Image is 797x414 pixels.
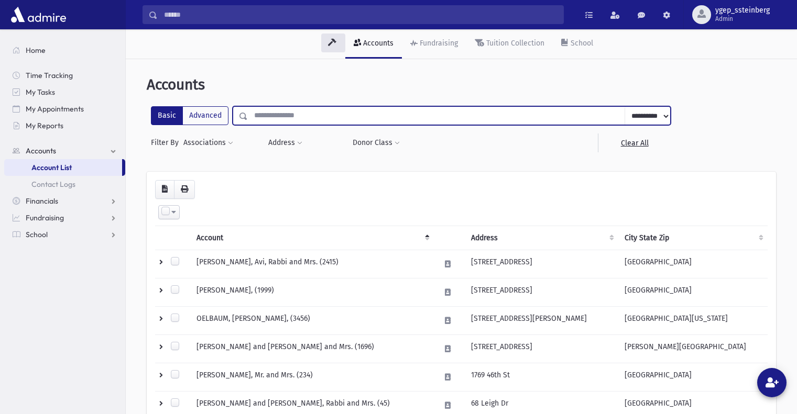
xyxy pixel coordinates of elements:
[190,278,434,306] td: [PERSON_NAME], (1999)
[183,133,234,152] button: Associations
[4,226,125,243] a: School
[618,363,768,391] td: [GEOGRAPHIC_DATA]
[190,250,434,278] td: [PERSON_NAME], Avi, Rabbi and Mrs. (2415)
[465,278,618,306] td: [STREET_ADDRESS]
[484,39,544,48] div: Tuition Collection
[4,67,125,84] a: Time Tracking
[26,213,64,222] span: Fundraising
[465,363,618,391] td: 1769 46th St
[151,106,183,125] label: Basic
[174,180,195,199] button: Print
[361,39,394,48] div: Accounts
[26,146,56,155] span: Accounts
[151,106,228,125] div: FilterModes
[598,133,671,152] a: Clear All
[147,76,205,93] span: Accounts
[618,334,768,363] td: [PERSON_NAME][GEOGRAPHIC_DATA]
[553,29,602,59] a: School
[4,176,125,193] a: Contact Logs
[26,104,84,114] span: My Appointments
[465,226,618,250] th: Address : activate to sort column ascending
[4,193,125,209] a: Financials
[190,306,434,334] td: OELBAUM, [PERSON_NAME], (3456)
[155,180,174,199] button: CSV
[4,117,125,134] a: My Reports
[26,87,55,97] span: My Tasks
[465,306,618,334] td: [STREET_ADDRESS][PERSON_NAME]
[715,6,770,15] span: ygep_ssteinberg
[31,180,75,189] span: Contact Logs
[190,334,434,363] td: [PERSON_NAME] and [PERSON_NAME] and Mrs. (1696)
[466,29,553,59] a: Tuition Collection
[345,29,402,59] a: Accounts
[4,84,125,100] a: My Tasks
[4,142,125,159] a: Accounts
[618,250,768,278] td: [GEOGRAPHIC_DATA]
[26,71,73,80] span: Time Tracking
[151,137,183,148] span: Filter By
[26,196,58,206] span: Financials
[8,4,69,25] img: AdmirePro
[31,163,72,172] span: Account List
[26,46,46,55] span: Home
[190,363,434,391] td: [PERSON_NAME], Mr. and Mrs. (234)
[618,306,768,334] td: [GEOGRAPHIC_DATA][US_STATE]
[26,230,48,239] span: School
[158,5,563,24] input: Search
[268,133,303,152] button: Address
[618,226,768,250] th: City State Zip : activate to sort column ascending
[402,29,466,59] a: Fundraising
[26,121,63,130] span: My Reports
[4,100,125,117] a: My Appointments
[182,106,228,125] label: Advanced
[465,334,618,363] td: [STREET_ADDRESS]
[4,159,122,176] a: Account List
[4,42,125,59] a: Home
[352,133,400,152] button: Donor Class
[465,250,618,278] td: [STREET_ADDRESS]
[618,278,768,306] td: [GEOGRAPHIC_DATA]
[715,15,770,23] span: Admin
[569,39,593,48] div: School
[418,39,458,48] div: Fundraising
[190,226,434,250] th: Account: activate to sort column descending
[4,209,125,226] a: Fundraising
